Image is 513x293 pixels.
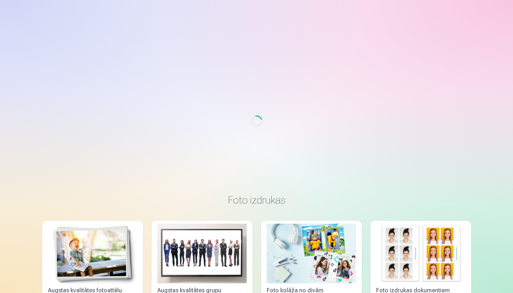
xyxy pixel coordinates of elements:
img: Augstas kvalitātes fotoattēlu izdrukas [48,224,137,283]
h3: Foto izdrukas [48,194,465,207]
img: Foto kolāža no divām fotogrāfijām [267,224,356,283]
img: Foto izdrukas dokumentiem [376,224,465,283]
img: Augstas kvalitātes grupu fotoattēlu izdrukas [157,224,247,283]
